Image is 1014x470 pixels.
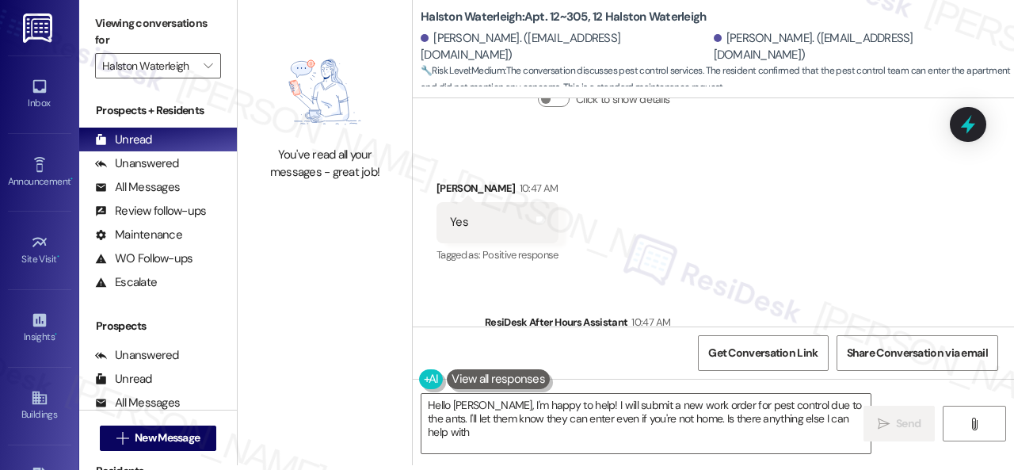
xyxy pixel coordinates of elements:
img: ResiDesk Logo [23,13,55,43]
div: [PERSON_NAME]. ([EMAIL_ADDRESS][DOMAIN_NAME]) [421,30,710,64]
div: Unread [95,132,152,148]
a: Buildings [8,384,71,427]
span: • [57,251,59,262]
i:  [968,418,980,430]
span: Get Conversation Link [708,345,818,361]
span: Share Conversation via email [847,345,988,361]
span: • [55,329,57,340]
div: Unread [95,371,152,388]
div: WO Follow-ups [95,250,193,267]
div: All Messages [95,395,180,411]
div: Review follow-ups [95,203,206,220]
input: All communities [102,53,196,78]
label: Viewing conversations for [95,11,221,53]
div: Prospects [79,318,237,334]
a: Site Visit • [8,229,71,272]
span: : The conversation discusses pest control services. The resident confirmed that the pest control ... [421,63,1014,97]
span: Send [896,415,921,432]
span: Positive response [482,248,558,262]
div: 10:47 AM [516,180,558,197]
strong: 🔧 Risk Level: Medium [421,64,505,77]
a: Insights • [8,307,71,350]
b: Halston Waterleigh: Apt. 12~305, 12 Halston Waterleigh [421,9,706,25]
button: Get Conversation Link [698,335,828,371]
div: Tagged as: [436,243,558,266]
textarea: Hello [PERSON_NAME], I'm happy to help! I will submit a new work order for pest control due to th... [421,394,871,453]
button: New Message [100,426,217,451]
i:  [116,432,128,445]
div: 10:47 AM [627,314,670,331]
div: All Messages [95,179,180,196]
div: [PERSON_NAME]. ([EMAIL_ADDRESS][DOMAIN_NAME]) [714,30,1003,64]
span: • [71,174,73,185]
i:  [878,418,890,430]
img: empty-state [262,45,387,139]
i:  [204,59,212,72]
span: New Message [135,430,200,446]
div: Yes [450,214,468,231]
label: Click to show details [576,91,669,108]
div: Prospects + Residents [79,102,237,119]
div: ResiDesk After Hours Assistant [485,314,1002,336]
div: Unanswered [95,155,179,172]
div: [PERSON_NAME] [436,180,558,202]
div: Unanswered [95,347,179,364]
button: Send [863,406,935,441]
button: Share Conversation via email [837,335,998,371]
div: Maintenance [95,227,182,243]
div: Escalate [95,274,157,291]
a: Inbox [8,73,71,116]
div: You've read all your messages - great job! [255,147,395,181]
